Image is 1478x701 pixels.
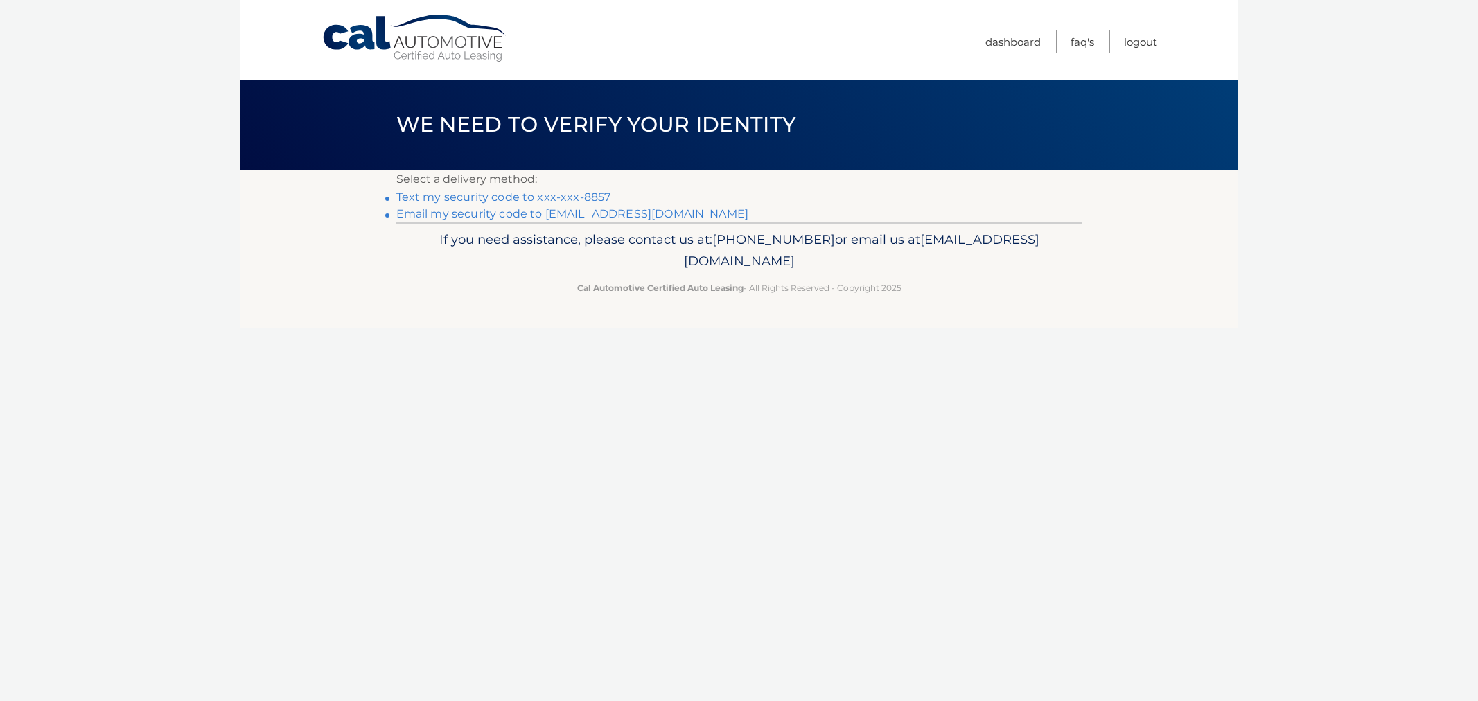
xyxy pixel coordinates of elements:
p: If you need assistance, please contact us at: or email us at [405,229,1073,273]
a: Email my security code to [EMAIL_ADDRESS][DOMAIN_NAME] [396,207,749,220]
a: Dashboard [985,30,1041,53]
a: Cal Automotive [322,14,509,63]
span: We need to verify your identity [396,112,796,137]
a: FAQ's [1071,30,1094,53]
p: - All Rights Reserved - Copyright 2025 [405,281,1073,295]
a: Logout [1124,30,1157,53]
p: Select a delivery method: [396,170,1082,189]
strong: Cal Automotive Certified Auto Leasing [577,283,744,293]
span: [PHONE_NUMBER] [712,231,835,247]
a: Text my security code to xxx-xxx-8857 [396,190,611,204]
